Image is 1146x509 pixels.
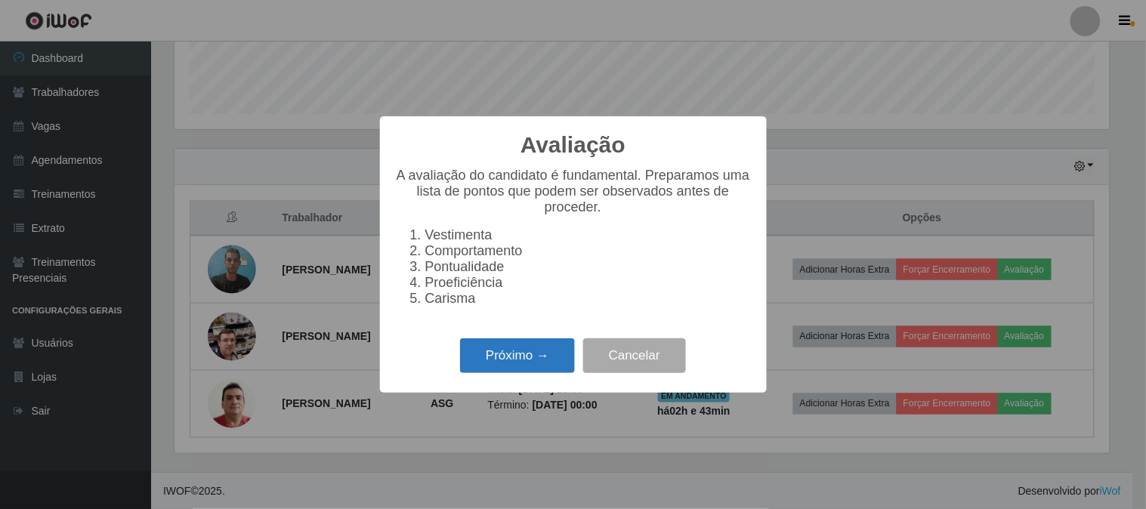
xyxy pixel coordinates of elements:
p: A avaliação do candidato é fundamental. Preparamos uma lista de pontos que podem ser observados a... [395,168,752,215]
li: Proeficiência [425,275,752,291]
li: Vestimenta [425,227,752,243]
li: Carisma [425,291,752,307]
h2: Avaliação [520,131,626,159]
button: Cancelar [583,338,686,374]
li: Comportamento [425,243,752,259]
li: Pontualidade [425,259,752,275]
button: Próximo → [460,338,575,374]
